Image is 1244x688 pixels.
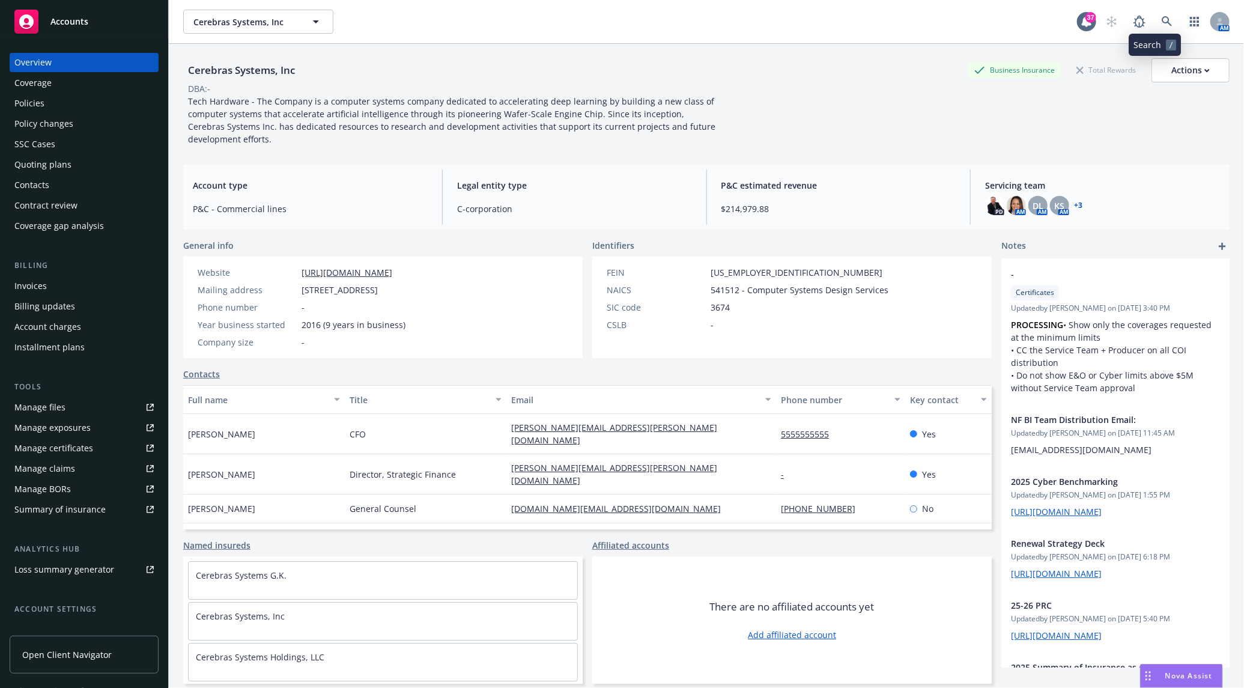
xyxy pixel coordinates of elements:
span: Open Client Navigator [22,648,112,661]
a: Service team [10,620,159,639]
a: Manage claims [10,459,159,478]
a: Affiliated accounts [592,539,669,552]
div: Manage files [14,398,65,417]
span: 2025 Summary of Insurance as of [DATE] [1011,661,1189,674]
button: Full name [183,385,345,414]
a: Invoices [10,276,159,296]
div: Phone number [781,394,887,406]
img: photo [985,196,1004,215]
a: edit [1189,599,1203,613]
a: Policy changes [10,114,159,133]
div: Coverage [14,73,52,93]
a: remove [1206,661,1220,675]
div: Manage BORs [14,479,71,499]
span: NF BI Team Distribution Email: [1011,413,1189,426]
div: NAICS [607,284,706,296]
a: edit [1189,537,1203,552]
a: Billing updates [10,297,159,316]
div: Installment plans [14,338,85,357]
div: Manage exposures [14,418,91,437]
a: [URL][DOMAIN_NAME] [1011,630,1102,641]
span: Certificates [1016,287,1054,298]
a: Manage BORs [10,479,159,499]
span: [PERSON_NAME] [188,428,255,440]
div: CSLB [607,318,706,331]
span: Updated by [PERSON_NAME] on [DATE] 6:18 PM [1011,552,1220,562]
a: [URL][DOMAIN_NAME] [1011,568,1102,579]
div: Website [198,266,297,279]
span: - [302,336,305,349]
span: $214,979.88 [721,202,956,215]
span: Updated by [PERSON_NAME] on [DATE] 5:40 PM [1011,613,1220,624]
div: Overview [14,53,52,72]
a: - [781,469,793,480]
div: Company size [198,336,297,349]
div: Manage certificates [14,439,93,458]
div: -CertificatesUpdatedby [PERSON_NAME] on [DATE] 3:40 PMPROCESSING• Show only the coverages request... [1001,258,1230,404]
a: Loss summary generator [10,560,159,579]
div: Business Insurance [968,62,1061,78]
span: 3674 [711,301,730,314]
span: [US_EMPLOYER_IDENTIFICATION_NUMBER] [711,266,882,279]
span: Updated by [PERSON_NAME] on [DATE] 3:40 PM [1011,303,1220,314]
a: Overview [10,53,159,72]
a: Installment plans [10,338,159,357]
span: Servicing team [985,179,1220,192]
a: [URL][DOMAIN_NAME] [1011,506,1102,517]
span: Yes [922,428,936,440]
div: Account charges [14,317,81,336]
a: [PHONE_NUMBER] [781,503,865,514]
a: add [1215,239,1230,254]
span: [PERSON_NAME] [188,468,255,481]
span: - [302,301,305,314]
div: Key contact [910,394,974,406]
div: Year business started [198,318,297,331]
span: Director, Strategic Finance [350,468,456,481]
button: Nova Assist [1140,664,1223,688]
a: Contacts [183,368,220,380]
span: Nova Assist [1165,671,1213,681]
a: remove [1206,599,1220,613]
div: SSC Cases [14,135,55,154]
span: General Counsel [350,502,416,515]
div: SIC code [607,301,706,314]
a: edit [1189,268,1203,282]
a: [PERSON_NAME][EMAIL_ADDRESS][PERSON_NAME][DOMAIN_NAME] [511,422,717,446]
a: 5555555555 [781,428,839,440]
button: Cerebras Systems, Inc [183,10,333,34]
div: Renewal Strategy DeckUpdatedby [PERSON_NAME] on [DATE] 6:18 PM[URL][DOMAIN_NAME] [1001,528,1230,589]
a: remove [1206,475,1220,490]
a: Summary of insurance [10,500,159,519]
a: remove [1206,537,1220,552]
a: Contacts [10,175,159,195]
span: There are no affiliated accounts yet [710,600,875,614]
img: photo [1007,196,1026,215]
div: NF BI Team Distribution Email:Updatedby [PERSON_NAME] on [DATE] 11:45 AM[EMAIL_ADDRESS][DOMAIN_NAME] [1001,404,1230,466]
span: - [1011,268,1189,281]
a: Coverage gap analysis [10,216,159,236]
a: Add affiliated account [748,629,836,641]
a: Policies [10,94,159,113]
span: Account type [193,179,428,192]
div: Analytics hub [10,543,159,555]
div: Title [350,394,488,406]
span: Updated by [PERSON_NAME] on [DATE] 1:55 PM [1011,490,1220,501]
button: Phone number [776,385,905,414]
div: Account settings [10,603,159,615]
div: Manage claims [14,459,75,478]
div: Total Rewards [1070,62,1142,78]
a: Cerebras Systems Holdings, LLC [196,651,324,663]
div: Loss summary generator [14,560,114,579]
button: Key contact [905,385,992,414]
a: Start snowing [1100,10,1124,34]
div: Quoting plans [14,155,71,174]
span: P&C - Commercial lines [193,202,428,215]
span: Identifiers [592,239,634,252]
span: [EMAIL_ADDRESS][DOMAIN_NAME] [1011,444,1151,455]
p: • Show only the coverages requested at the minimum limits • CC the Service Team + Producer on all... [1011,318,1220,394]
a: Account charges [10,317,159,336]
a: Manage exposures [10,418,159,437]
a: [URL][DOMAIN_NAME] [302,267,392,278]
span: 541512 - Computer Systems Design Services [711,284,888,296]
a: Contract review [10,196,159,215]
